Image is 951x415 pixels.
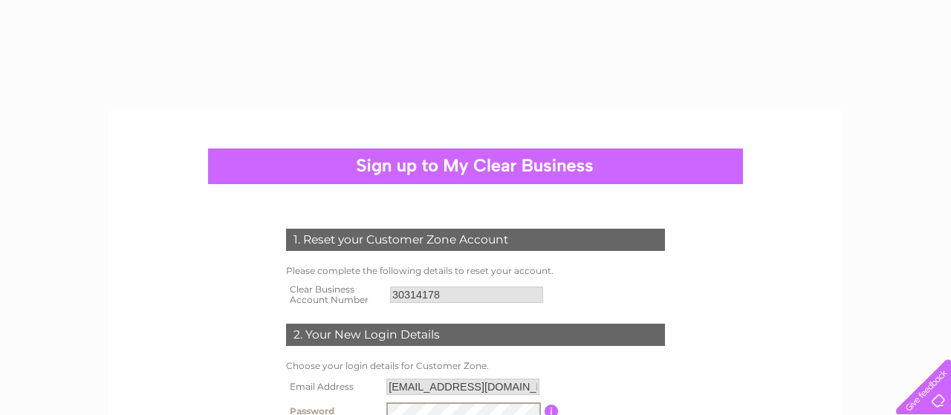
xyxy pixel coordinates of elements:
[286,229,665,251] div: 1. Reset your Customer Zone Account
[282,262,669,280] td: Please complete the following details to reset your account.
[282,280,386,310] th: Clear Business Account Number
[286,324,665,346] div: 2. Your New Login Details
[282,375,383,399] th: Email Address
[282,357,669,375] td: Choose your login details for Customer Zone.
